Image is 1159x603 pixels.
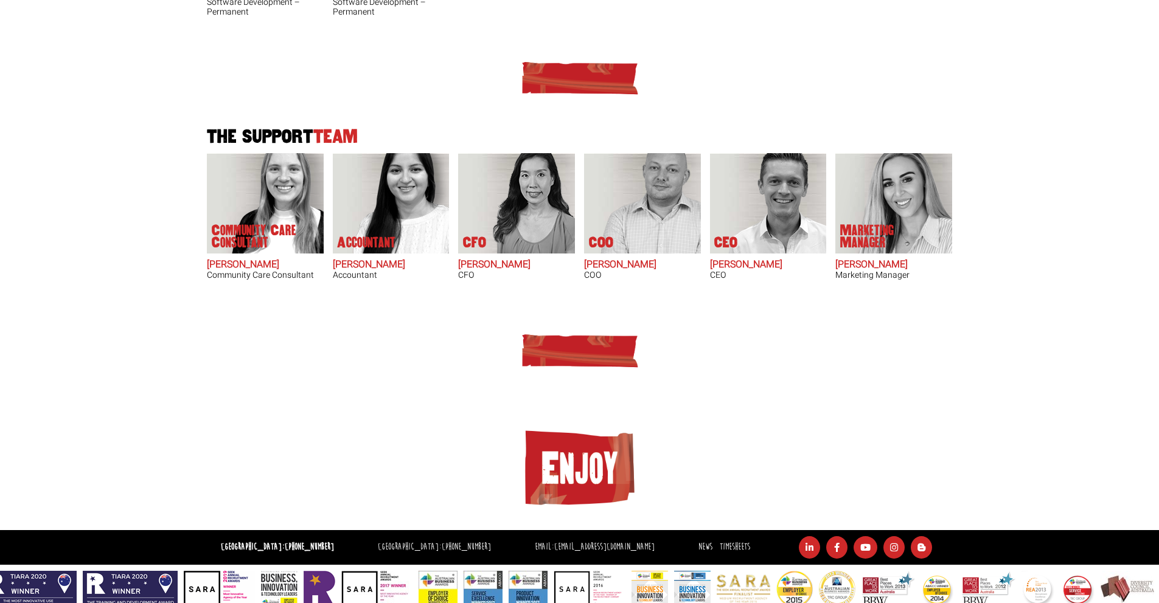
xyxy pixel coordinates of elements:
h2: [PERSON_NAME] [710,260,827,270]
a: [PHONE_NUMBER] [442,541,491,553]
a: Timesheets [720,541,750,553]
p: CFO [463,236,486,249]
a: News [698,541,712,553]
h3: CFO [458,270,575,280]
p: Community Care Consultant [212,224,309,249]
img: Anna Reddy does Community Care Consultant [220,153,324,253]
p: CEO [714,236,737,249]
h3: CEO [710,270,827,280]
a: [PHONE_NUMBER] [285,541,334,553]
img: Simran Kaur does Accountant [346,153,449,253]
h2: [PERSON_NAME] [584,260,701,270]
h2: [PERSON_NAME] [207,260,324,270]
span: Team [313,126,358,146]
strong: [GEOGRAPHIC_DATA]: [221,541,334,553]
h3: COO [584,270,701,280]
li: [GEOGRAPHIC_DATA]: [375,539,494,556]
img: Simon Moss's our COO [597,153,701,253]
h2: [PERSON_NAME] [458,260,575,270]
h3: Marketing Manager [835,270,952,280]
p: Marketing Manager [840,224,938,249]
img: Geoff Millar's our CEO [723,153,826,253]
li: Email: [532,539,658,556]
img: Laura Yang's our CFO [472,153,575,253]
h2: [PERSON_NAME] [835,260,952,270]
a: [EMAIL_ADDRESS][DOMAIN_NAME] [554,541,655,553]
h3: Accountant [333,270,450,280]
h2: [PERSON_NAME] [333,260,450,270]
p: Accountant [337,236,395,249]
p: COO [589,236,613,249]
h2: The Support [203,128,957,146]
img: Monique Rodrigues does Marketing Manager [835,153,952,253]
h3: Community Care Consultant [207,270,324,280]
